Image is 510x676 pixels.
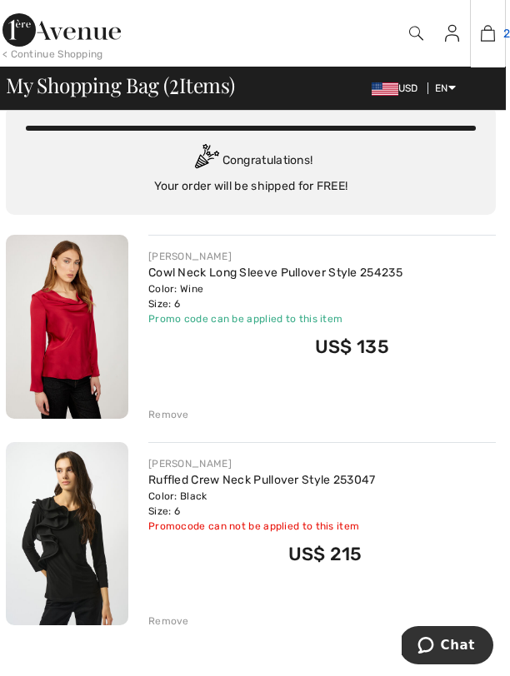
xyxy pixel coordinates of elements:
span: 2 [503,25,510,42]
span: My Shopping Bag ( Items) [6,75,235,95]
iframe: Opens a widget where you can chat to one of our agents [402,626,493,668]
img: search the website [409,23,423,43]
div: Congratulations! Your order will be shipped for FREE! [26,144,476,195]
div: Remove [148,614,189,629]
span: US$ 215 [288,543,362,565]
img: Congratulation2.svg [189,144,222,177]
div: [PERSON_NAME] [148,249,402,264]
div: Color: Wine Size: 6 [148,281,402,311]
div: [PERSON_NAME] [148,456,376,471]
a: Ruffled Crew Neck Pullover Style 253047 [148,473,376,487]
div: Promocode can not be applied to this item [148,519,376,534]
a: Cowl Neck Long Sleeve Pullover Style 254235 [148,266,402,280]
img: 1ère Avenue [2,13,121,47]
span: US$ 135 [315,336,389,358]
img: US Dollar [372,82,398,96]
a: 2 [471,23,505,43]
img: My Bag [481,23,495,43]
div: Remove [148,407,189,422]
span: USD [372,82,425,94]
img: Cowl Neck Long Sleeve Pullover Style 254235 [6,235,128,419]
span: EN [435,82,456,94]
span: 2 [169,70,179,97]
div: Promo code can be applied to this item [148,311,402,326]
div: < Continue Shopping [2,47,103,62]
img: Ruffled Crew Neck Pullover Style 253047 [6,442,128,625]
a: Sign In [432,23,472,43]
img: My Info [445,23,459,43]
div: Color: Black Size: 6 [148,489,376,519]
